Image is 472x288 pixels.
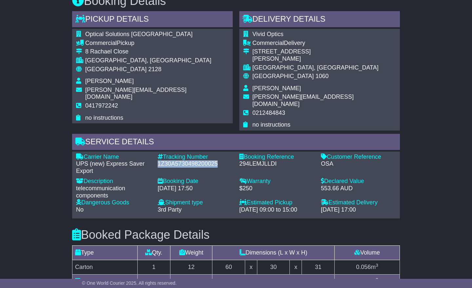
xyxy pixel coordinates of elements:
[334,245,400,260] td: Volume
[252,121,290,128] span: no instructions
[158,178,233,185] div: Booking Date
[85,102,118,109] span: 0417972242
[252,31,284,37] span: Vivid Optics
[239,185,314,192] div: $250
[138,245,170,260] td: Qty.
[85,48,229,55] div: 8 Rachael Close
[158,199,233,206] div: Shipment type
[85,87,187,100] span: [PERSON_NAME][EMAIL_ADDRESS][DOMAIN_NAME]
[170,260,212,274] td: 12
[85,66,147,72] span: [GEOGRAPHIC_DATA]
[315,73,328,79] span: 1060
[302,260,335,274] td: 31
[76,178,151,185] div: Description
[72,228,400,241] h3: Booked Package Details
[158,206,182,213] span: 3rd Party
[376,277,378,282] sup: 3
[239,178,314,185] div: Warranty
[85,57,229,64] div: [GEOGRAPHIC_DATA], [GEOGRAPHIC_DATA]
[158,160,233,168] div: 1Z30A5730498200025
[252,110,285,116] span: 0212484843
[85,114,123,121] span: no instructions
[85,40,117,46] span: Commercial
[252,93,354,107] span: [PERSON_NAME][EMAIL_ADDRESS][DOMAIN_NAME]
[334,260,400,274] td: m
[252,85,301,92] span: [PERSON_NAME]
[356,278,371,285] span: 0.056
[321,154,396,161] div: Customer Reference
[252,40,284,46] span: Commercial
[72,134,400,152] div: Service Details
[245,260,257,274] td: x
[257,260,290,274] td: 30
[239,199,314,206] div: Estimated Pickup
[76,185,151,199] div: telecommunication components
[72,260,138,274] td: Carton
[76,160,151,175] div: UPS (new) Express Saver Export
[239,160,314,168] div: 294LEMJLLDI
[72,245,138,260] td: Type
[76,154,151,161] div: Carrier Name
[376,263,378,268] sup: 3
[321,199,396,206] div: Estimated Delivery
[252,55,396,63] div: [PERSON_NAME]
[252,73,314,79] span: [GEOGRAPHIC_DATA]
[212,260,245,274] td: 60
[82,280,177,286] span: © One World Courier 2025. All rights reserved.
[76,199,151,206] div: Dangerous Goods
[158,154,233,161] div: Tracking Number
[252,40,396,47] div: Delivery
[170,245,212,260] td: Weight
[290,260,302,274] td: x
[252,48,396,55] div: [STREET_ADDRESS]
[180,278,187,285] span: 12
[321,178,396,185] div: Declared Value
[252,64,396,72] div: [GEOGRAPHIC_DATA], [GEOGRAPHIC_DATA]
[321,185,396,192] div: 553.66 AUD
[239,154,314,161] div: Booking Reference
[72,11,233,29] div: Pickup Details
[321,160,396,168] div: OSA
[212,245,334,260] td: Dimensions (L x W x H)
[356,264,371,270] span: 0.056
[76,206,84,213] span: No
[158,185,233,192] div: [DATE] 17:50
[85,40,229,47] div: Pickup
[85,31,192,37] span: Optical Solutions [GEOGRAPHIC_DATA]
[138,260,170,274] td: 1
[239,206,314,214] div: [DATE] 09:00 to 15:00
[85,78,134,84] span: [PERSON_NAME]
[321,206,396,214] div: [DATE] 17:00
[148,66,161,72] span: 2128
[239,11,400,29] div: Delivery Details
